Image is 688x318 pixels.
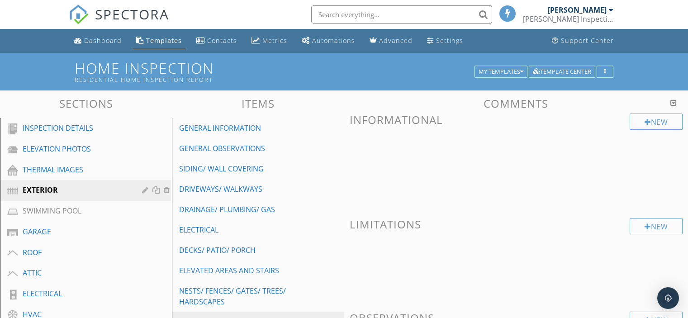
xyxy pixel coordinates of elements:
[350,97,683,109] h3: Comments
[436,36,463,45] div: Settings
[172,97,344,109] h3: Items
[630,114,683,130] div: New
[179,123,305,133] div: GENERAL INFORMATION
[23,205,129,216] div: SWIMMING POOL
[179,265,305,276] div: ELEVATED AREAS AND STAIRS
[474,66,527,78] button: My Templates
[23,123,129,133] div: INSPECTION DETAILS
[23,247,129,258] div: ROOF
[23,288,129,299] div: ELECTRICAL
[262,36,287,45] div: Metrics
[69,12,169,31] a: SPECTORA
[350,218,683,230] h3: Limitations
[248,33,291,49] a: Metrics
[529,67,595,75] a: Template Center
[379,36,413,45] div: Advanced
[423,33,467,49] a: Settings
[533,69,591,75] div: Template Center
[75,60,613,83] h1: Home Inspection
[179,224,305,235] div: ELECTRICAL
[69,5,89,24] img: The Best Home Inspection Software - Spectora
[298,33,359,49] a: Automations (Basic)
[23,185,129,195] div: EXTERIOR
[207,36,237,45] div: Contacts
[179,184,305,195] div: DRIVEWAYS/ WALKWAYS
[350,114,683,126] h3: Informational
[133,33,185,49] a: Templates
[23,143,129,154] div: ELEVATION PHOTOS
[23,226,129,237] div: GARAGE
[311,5,492,24] input: Search everything...
[95,5,169,24] span: SPECTORA
[23,267,129,278] div: ATTIC
[23,164,129,175] div: THERMAL IMAGES
[146,36,182,45] div: Templates
[529,66,595,78] button: Template Center
[179,163,305,174] div: SIDING/ WALL COVERING
[179,285,305,307] div: NESTS/ FENCES/ GATES/ TREES/ HARDSCAPES
[75,76,478,83] div: Residential Home Inspection Report
[312,36,355,45] div: Automations
[630,218,683,234] div: New
[561,36,614,45] div: Support Center
[479,69,523,75] div: My Templates
[523,14,613,24] div: Garver Inspection Services
[366,33,416,49] a: Advanced
[548,5,607,14] div: [PERSON_NAME]
[179,204,305,215] div: DRAINAGE/ PLUMBING/ GAS
[71,33,125,49] a: Dashboard
[657,287,679,309] div: Open Intercom Messenger
[179,245,305,256] div: DECKS/ PATIO/ PORCH
[193,33,241,49] a: Contacts
[84,36,122,45] div: Dashboard
[548,33,617,49] a: Support Center
[179,143,305,154] div: GENERAL OBSERVATIONS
